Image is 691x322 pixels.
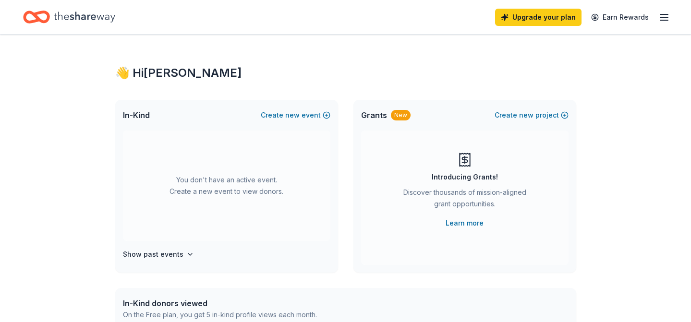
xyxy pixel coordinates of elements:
[391,110,411,120] div: New
[432,171,498,183] div: Introducing Grants!
[115,65,576,81] div: 👋 Hi [PERSON_NAME]
[285,109,300,121] span: new
[261,109,330,121] button: Createnewevent
[123,131,330,241] div: You don't have an active event. Create a new event to view donors.
[123,109,150,121] span: In-Kind
[361,109,387,121] span: Grants
[123,249,194,260] button: Show past events
[123,249,183,260] h4: Show past events
[400,187,530,214] div: Discover thousands of mission-aligned grant opportunities.
[585,9,655,26] a: Earn Rewards
[23,6,115,28] a: Home
[495,9,582,26] a: Upgrade your plan
[495,109,569,121] button: Createnewproject
[123,298,317,309] div: In-Kind donors viewed
[446,217,484,229] a: Learn more
[123,309,317,321] div: On the Free plan, you get 5 in-kind profile views each month.
[519,109,533,121] span: new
